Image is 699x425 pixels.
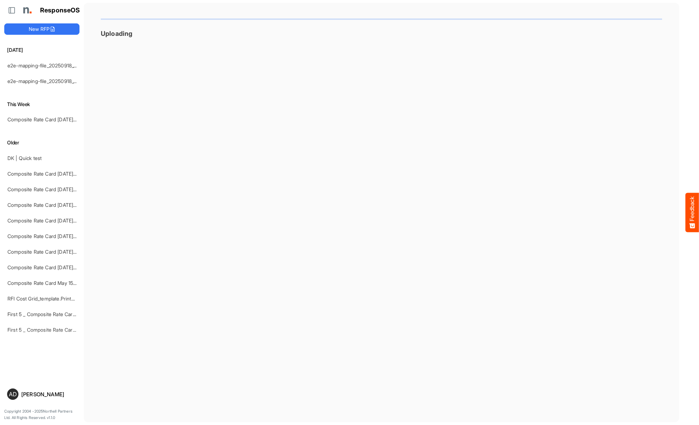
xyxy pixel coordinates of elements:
span: AD [9,391,17,397]
h6: This Week [4,100,79,108]
a: RFI Cost Grid_template.Prints and warehousing [7,296,114,302]
p: Copyright 2004 - 2025 Northell Partners Ltd. All Rights Reserved. v 1.1.0 [4,408,79,421]
a: Composite Rate Card [DATE] mapping test [7,264,104,270]
a: Composite Rate Card [DATE] mapping test [7,249,104,255]
h6: [DATE] [4,46,79,54]
a: Composite Rate Card [DATE] mapping test_deleted [7,202,123,208]
div: [PERSON_NAME] [21,392,77,397]
a: First 5 _ Composite Rate Card [DATE] [7,327,93,333]
a: e2e-mapping-file_20250918_153815 [7,62,88,68]
h1: ResponseOS [40,7,80,14]
a: Composite Rate Card [DATE] mapping test_deleted [7,186,123,192]
img: Northell [20,3,34,17]
button: Feedback [686,193,699,232]
a: Composite Rate Card [DATE]_smaller [7,171,92,177]
a: DK | Quick test [7,155,42,161]
a: Composite Rate Card [DATE] mapping test_deleted [7,233,123,239]
h6: Older [4,139,79,147]
a: e2e-mapping-file_20250918_145238 [7,78,90,84]
a: Composite Rate Card [DATE] mapping test_deleted [7,116,123,122]
a: Composite Rate Card May 15-2 [7,280,78,286]
a: Composite Rate Card [DATE] mapping test_deleted [7,217,123,223]
button: New RFP [4,23,79,35]
h3: Uploading [101,30,662,37]
a: First 5 _ Composite Rate Card [DATE] [7,311,93,317]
